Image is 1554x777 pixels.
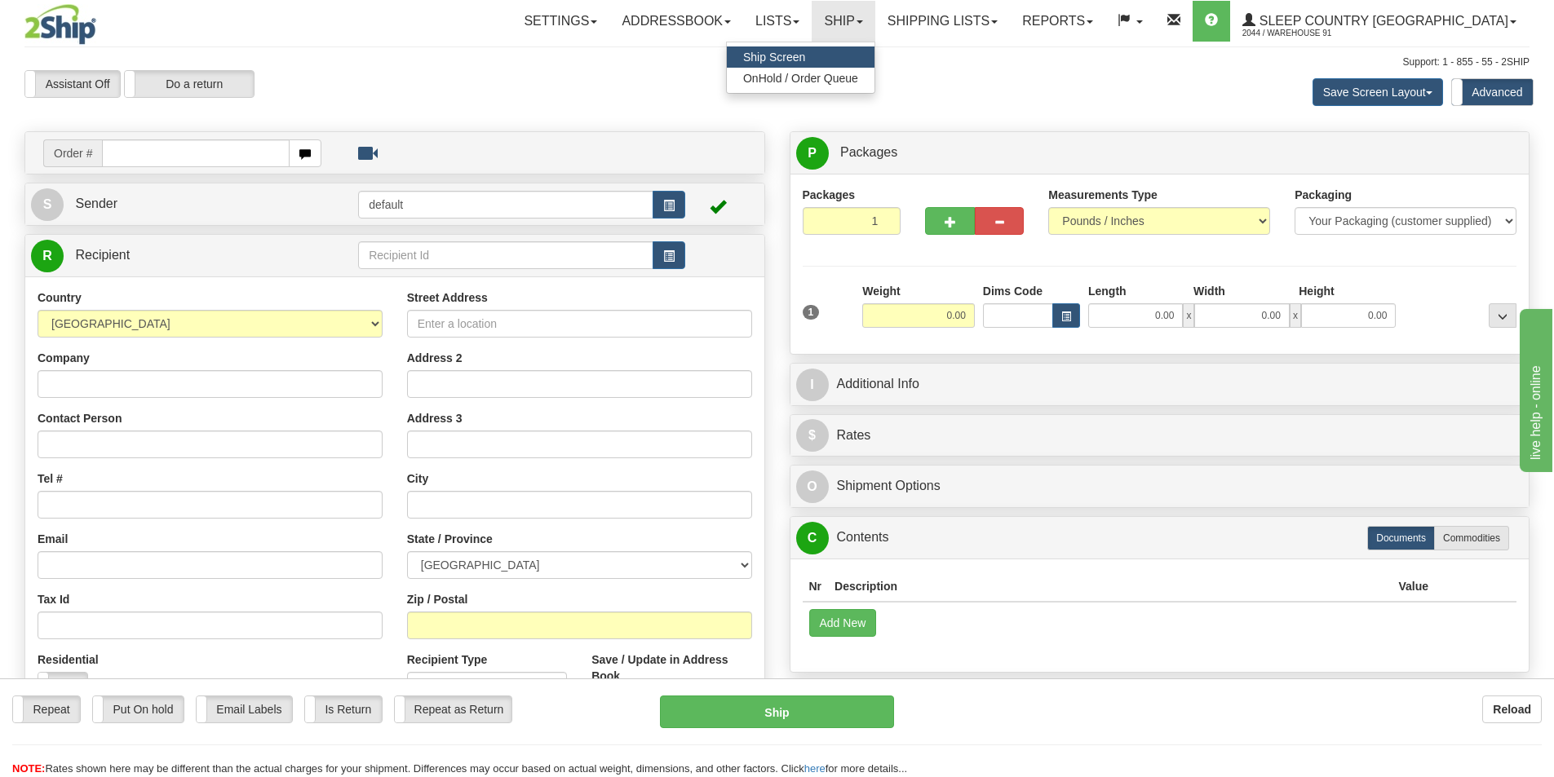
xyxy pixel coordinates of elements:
th: Description [828,572,1392,602]
label: Dims Code [983,283,1043,299]
label: Measurements Type [1048,187,1158,203]
a: Ship Screen [727,46,874,68]
span: x [1183,303,1194,328]
span: Packages [840,145,897,159]
label: Contact Person [38,410,122,426]
input: Recipient Id [358,241,653,269]
label: Zip / Postal [407,591,468,607]
span: NOTE: [12,762,45,775]
span: P [796,137,829,170]
span: Ship Screen [743,51,805,64]
label: Packaging [1295,187,1352,203]
button: Ship [660,695,894,728]
span: OnHold / Order Queue [743,72,858,85]
a: Addressbook [609,1,743,42]
a: R Recipient [31,239,322,272]
a: S Sender [31,188,358,221]
a: Ship [812,1,874,42]
b: Reload [1493,703,1531,716]
div: ... [1489,303,1516,328]
label: Assistant Off [25,71,120,97]
a: OShipment Options [796,470,1524,503]
label: Put On hold [93,696,184,722]
label: Tel # [38,470,63,487]
input: Sender Id [358,191,653,219]
span: 2044 / Warehouse 91 [1242,25,1365,42]
label: City [407,470,428,487]
a: $Rates [796,419,1524,453]
label: Email Labels [197,696,292,722]
div: live help - online [12,10,151,29]
label: Country [38,289,82,306]
label: Address 3 [407,410,463,426]
a: CContents [796,521,1524,554]
a: P Packages [796,136,1524,170]
a: Shipping lists [875,1,1010,42]
span: C [796,522,829,554]
span: R [31,240,64,272]
span: S [31,188,64,221]
label: Street Address [407,289,488,306]
a: Sleep Country [GEOGRAPHIC_DATA] 2044 / Warehouse 91 [1230,1,1529,42]
span: x [1290,303,1301,328]
label: Is Return [305,696,382,722]
button: Add New [809,609,877,637]
label: Length [1088,283,1127,299]
a: OnHold / Order Queue [727,68,874,89]
img: logo2044.jpg [24,4,96,45]
a: Lists [743,1,812,42]
span: 1 [803,305,820,320]
span: $ [796,419,829,452]
a: Reports [1010,1,1105,42]
label: Weight [862,283,900,299]
label: No [38,673,87,699]
label: Tax Id [38,591,69,607]
label: Residential [38,651,99,668]
label: Address 2 [407,350,463,366]
label: Email [38,531,68,547]
iframe: chat widget [1516,305,1552,471]
label: Width [1193,283,1225,299]
span: Sleep Country [GEOGRAPHIC_DATA] [1255,14,1508,28]
label: Save / Update in Address Book [591,651,751,684]
div: Support: 1 - 855 - 55 - 2SHIP [24,55,1530,69]
span: Sender [75,196,117,210]
th: Nr [803,572,829,602]
label: Repeat as Return [395,696,511,722]
label: State / Province [407,531,493,547]
button: Reload [1482,695,1542,723]
span: I [796,369,829,401]
a: here [804,762,826,775]
span: Recipient [75,248,130,262]
label: Repeat [13,696,80,722]
label: Packages [803,187,856,203]
label: Advanced [1452,79,1533,105]
th: Value [1392,572,1435,602]
span: Order # [43,139,102,167]
span: O [796,470,829,503]
label: Commodities [1434,526,1509,550]
label: Documents [1367,526,1435,550]
a: Settings [511,1,609,42]
input: Enter a location [407,310,752,338]
label: Do a return [125,71,254,97]
label: Height [1299,283,1335,299]
label: Company [38,350,90,366]
a: IAdditional Info [796,368,1524,401]
button: Save Screen Layout [1313,78,1443,106]
label: Recipient Type [407,651,488,668]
